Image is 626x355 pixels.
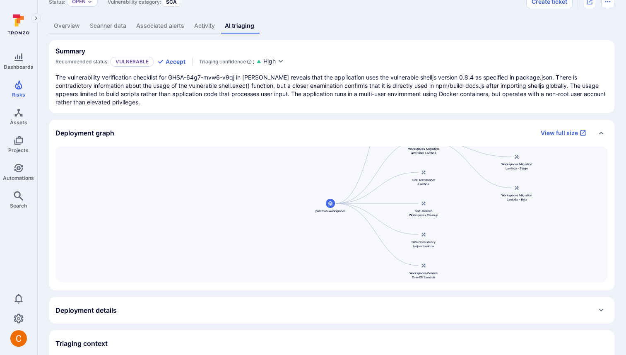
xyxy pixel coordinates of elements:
span: E2E Test Runner Lambda [407,178,440,186]
div: : [199,58,254,66]
span: Workspaces Migration Lambda - Stage [500,162,533,170]
div: Vulnerability tabs [49,18,614,34]
span: Workspaces Migration API Caller Lambda [407,147,440,155]
i: Expand navigation menu [33,15,39,22]
div: Collapse [49,120,614,146]
span: Search [10,203,27,209]
h2: Deployment details [55,306,117,314]
span: Dashboards [4,64,34,70]
span: Triaging confidence [199,58,246,66]
h2: Deployment graph [55,129,114,137]
a: Activity [189,18,220,34]
span: Projects [8,147,29,153]
a: AI triaging [220,18,259,34]
span: Risks [12,92,25,98]
svg: AI Triaging Agent self-evaluates the confidence behind recommended status based on the depth and ... [247,58,252,66]
a: Associated alerts [131,18,189,34]
p: Vulnerable [110,57,154,67]
span: Workspaces Migration Lambda - Beta [500,193,533,201]
a: Overview [49,18,85,34]
p: The vulnerability verification checklist for GHSA-64g7-mvw6-v9qj in [PERSON_NAME] reveals that th... [55,73,608,106]
div: Expand [49,297,614,324]
span: postman-workspaces [315,209,346,213]
span: High [263,57,276,65]
button: Expand navigation menu [31,13,41,23]
h2: Summary [55,47,85,55]
a: View full size [536,126,591,140]
img: ACg8ocJuq_DPPTkXyD9OlTnVLvDrpObecjcADscmEHLMiTyEnTELew=s96-c [10,330,27,347]
span: Automations [3,175,34,181]
button: High [263,57,284,66]
button: Accept [157,58,185,66]
h2: Triaging context [55,339,108,348]
a: Scanner data [85,18,131,34]
span: Workspaces Generic One-Off Lambda [407,271,440,279]
span: Soft-Deleted Workspaces Cleanup Lambda [407,209,440,217]
span: Assets [10,119,27,126]
div: Camilo Rivera [10,330,27,347]
span: Data Consistency Helper Lambda [407,240,440,248]
span: Recommended status: [55,58,108,65]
